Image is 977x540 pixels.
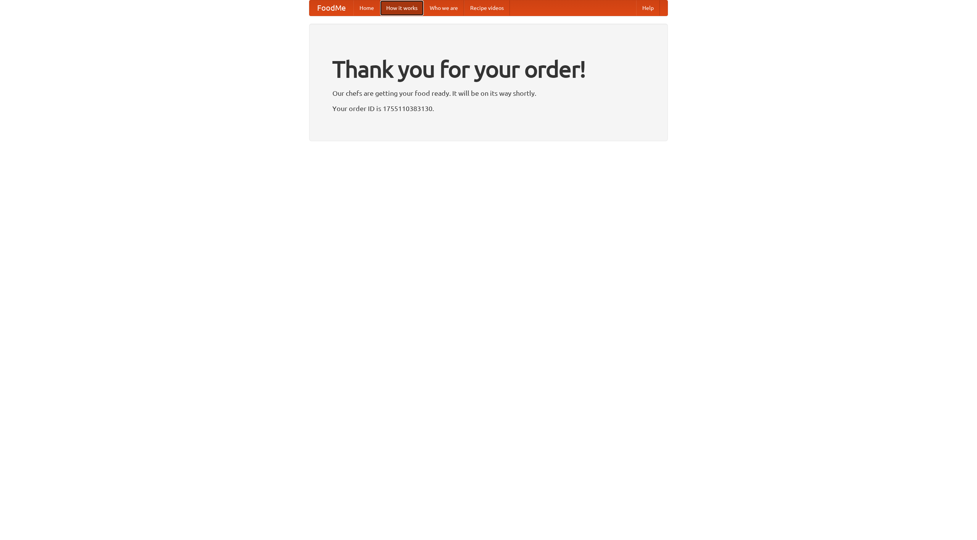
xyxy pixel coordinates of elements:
[332,103,645,114] p: Your order ID is 1755110383130.
[636,0,660,16] a: Help
[380,0,424,16] a: How it works
[353,0,380,16] a: Home
[424,0,464,16] a: Who we are
[332,51,645,87] h1: Thank you for your order!
[310,0,353,16] a: FoodMe
[332,87,645,99] p: Our chefs are getting your food ready. It will be on its way shortly.
[464,0,510,16] a: Recipe videos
